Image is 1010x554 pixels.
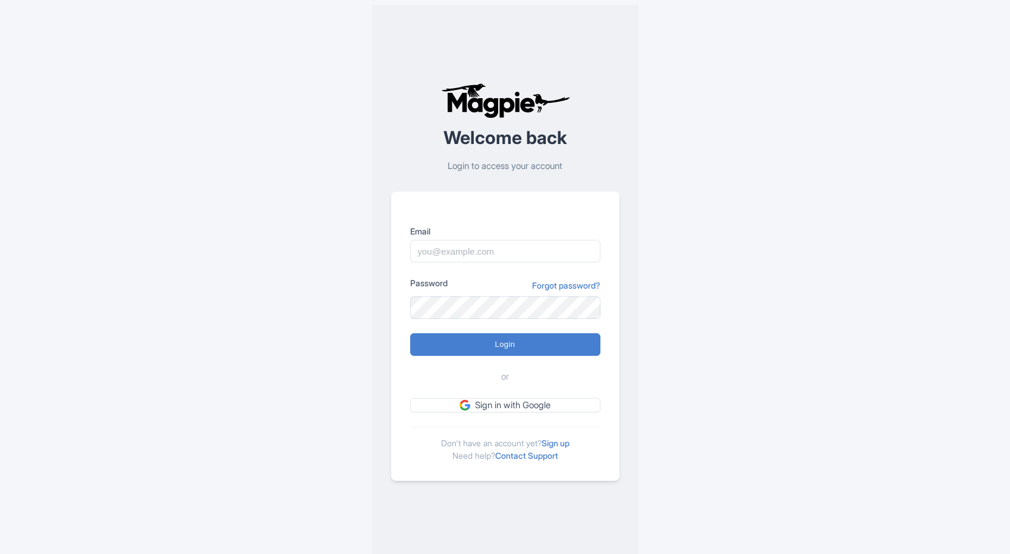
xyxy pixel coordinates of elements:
[410,398,600,413] a: Sign in with Google
[410,427,600,462] div: Don't have an account yet? Need help?
[438,83,572,118] img: logo-ab69f6fb50320c5b225c76a69d11143b.png
[542,438,569,448] a: Sign up
[501,370,509,384] span: or
[410,225,600,237] label: Email
[410,240,600,262] input: you@example.com
[410,277,448,289] label: Password
[532,279,600,292] a: Forgot password?
[460,400,470,411] img: google.svg
[410,333,600,356] input: Login
[391,128,619,148] h2: Welcome back
[495,450,558,461] a: Contact Support
[391,159,619,173] p: Login to access your account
